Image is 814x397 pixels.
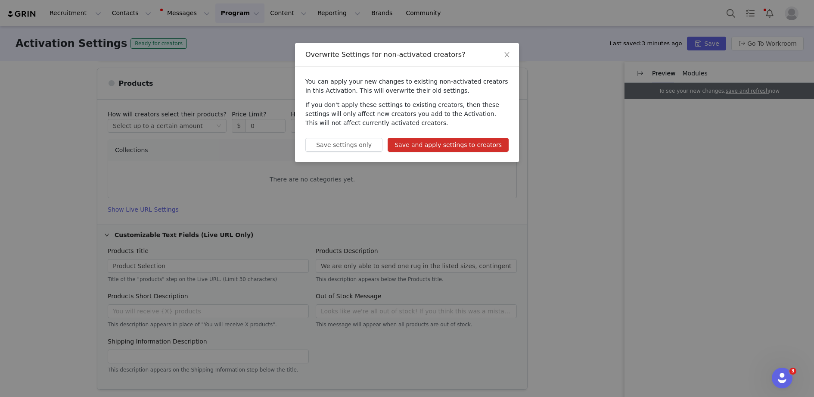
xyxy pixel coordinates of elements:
i: icon: close [503,51,510,58]
div: Overwrite Settings for non-activated creators? [305,50,509,59]
button: Save settings only [305,138,382,152]
button: Save and apply settings to creators [388,138,509,152]
button: Close [495,43,519,67]
iframe: Intercom live chat [772,368,792,388]
p: If you don't apply these settings to existing creators, then these settings will only affect new ... [305,100,509,128]
span: 3 [789,368,796,375]
p: You can apply your new changes to existing non-activated creators in this Activation. This will o... [305,77,509,95]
